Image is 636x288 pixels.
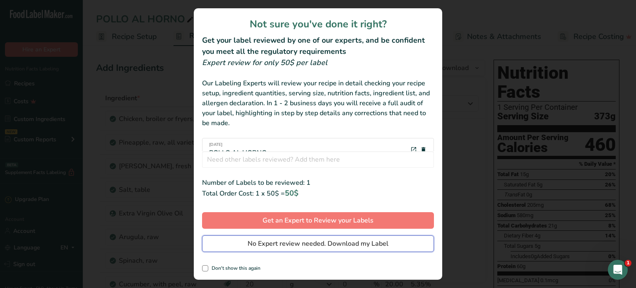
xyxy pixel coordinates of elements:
[608,260,628,280] iframe: Intercom live chat
[248,239,388,249] span: No Expert review needed. Download my Label
[202,188,434,199] div: Total Order Cost: 1 x 50$ =
[202,57,434,68] div: Expert review for only 50$ per label
[202,235,434,252] button: No Expert review needed. Download my Label
[209,142,267,158] div: POLLO AL HORNO
[202,78,434,128] div: Our Labeling Experts will review your recipe in detail checking your recipe setup, ingredient qua...
[209,142,267,148] span: [DATE]
[625,260,631,266] span: 1
[202,17,434,31] h1: Not sure you've done it right?
[285,188,299,198] span: 50$
[202,35,434,57] h2: Get your label reviewed by one of our experts, and be confident you meet all the regulatory requi...
[202,212,434,229] button: Get an Expert to Review your Labels
[208,265,260,271] span: Don't show this again
[263,215,373,225] span: Get an Expert to Review your Labels
[202,178,434,188] div: Number of Labels to be reviewed: 1
[202,151,434,168] input: Need other labels reviewed? Add them here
